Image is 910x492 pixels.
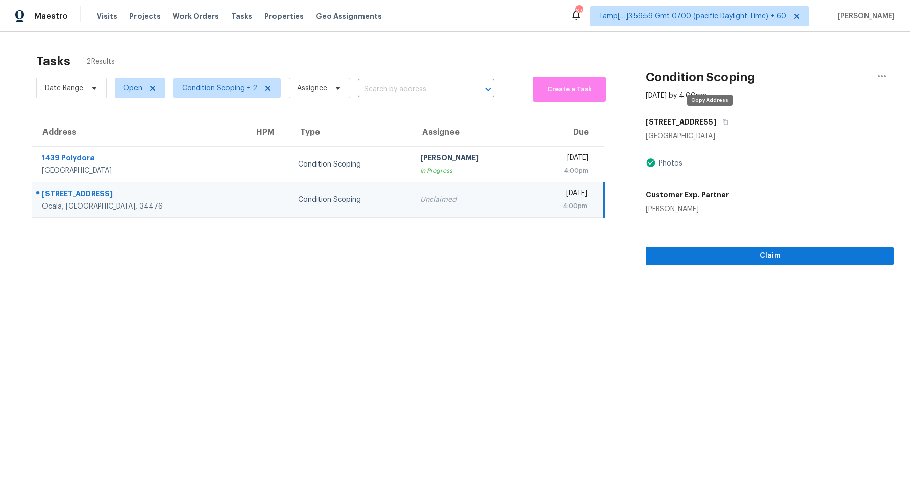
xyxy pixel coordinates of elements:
[290,118,412,147] th: Type
[123,83,142,93] span: Open
[358,81,466,97] input: Search by address
[646,131,894,141] div: [GEOGRAPHIC_DATA]
[646,247,894,265] button: Claim
[42,189,238,201] div: [STREET_ADDRESS]
[528,118,604,147] th: Due
[36,56,70,66] h2: Tasks
[173,11,219,21] span: Work Orders
[298,159,404,170] div: Condition Scoping
[536,166,588,176] div: 4:00pm
[481,82,495,96] button: Open
[654,250,886,262] span: Claim
[533,77,606,102] button: Create a Task
[412,118,528,147] th: Assignee
[42,201,238,212] div: Ocala, [GEOGRAPHIC_DATA], 34476
[316,11,382,21] span: Geo Assignments
[646,157,656,168] img: Artifact Present Icon
[86,57,115,67] span: 2 Results
[246,118,290,147] th: HPM
[646,117,716,127] h5: [STREET_ADDRESS]
[32,118,246,147] th: Address
[45,83,83,93] span: Date Range
[536,201,587,211] div: 4:00pm
[129,11,161,21] span: Projects
[42,166,238,176] div: [GEOGRAPHIC_DATA]
[34,11,68,21] span: Maestro
[646,72,755,83] h2: Condition Scoping
[646,204,729,214] div: [PERSON_NAME]
[536,188,587,201] div: [DATE]
[231,13,252,20] span: Tasks
[646,91,707,101] div: [DATE] by 4:00pm
[599,11,786,21] span: Tamp[…]3:59:59 Gmt 0700 (pacific Daylight Time) + 60
[420,166,520,176] div: In Progress
[264,11,304,21] span: Properties
[834,11,895,21] span: [PERSON_NAME]
[297,83,327,93] span: Assignee
[420,153,520,166] div: [PERSON_NAME]
[656,158,682,169] div: Photos
[575,6,582,16] div: 670
[538,84,601,95] span: Create a Task
[97,11,117,21] span: Visits
[42,153,238,166] div: 1439 Polydora
[298,195,404,205] div: Condition Scoping
[182,83,257,93] span: Condition Scoping + 2
[536,153,588,166] div: [DATE]
[420,195,520,205] div: Unclaimed
[646,190,729,200] h5: Customer Exp. Partner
